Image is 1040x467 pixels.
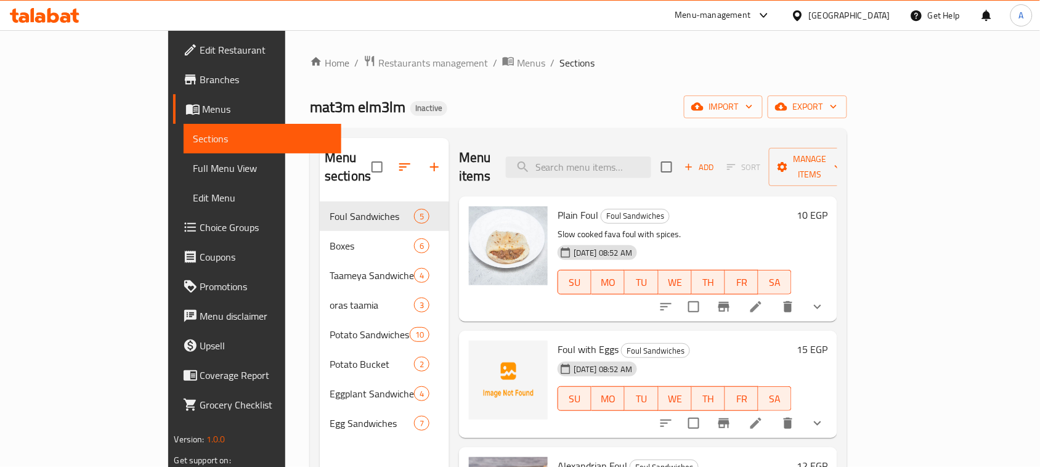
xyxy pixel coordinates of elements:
li: / [493,55,497,70]
button: SU [558,386,591,411]
h2: Menu sections [325,148,372,185]
span: Restaurants management [378,55,488,70]
span: [DATE] 08:52 AM [569,247,637,259]
div: items [414,209,429,224]
a: Menus [502,55,545,71]
span: Taameya Sandwiches [330,268,414,283]
input: search [506,156,651,178]
span: Promotions [200,279,332,294]
span: SA [763,390,787,408]
span: export [778,99,837,115]
p: Slow cooked fava foul with spices. [558,227,792,242]
div: items [414,298,429,312]
button: delete [773,408,803,438]
span: TU [630,390,653,408]
button: Branch-specific-item [709,408,739,438]
span: import [694,99,753,115]
div: Taameya Sandwiches4 [320,261,449,290]
span: 3 [415,299,429,311]
span: Select section [654,154,680,180]
span: 10 [410,329,429,341]
div: items [414,416,429,431]
span: Manage items [779,152,842,182]
a: Promotions [173,272,342,301]
h6: 15 EGP [797,341,827,358]
span: SA [763,274,787,291]
span: Foul with Eggs [558,340,619,359]
span: Eggplant Sandwiches [330,386,414,401]
span: WE [664,274,687,291]
span: FR [730,390,754,408]
button: export [768,95,847,118]
span: SU [563,274,587,291]
button: SA [758,270,792,294]
div: Boxes [330,238,414,253]
span: Potato Bucket [330,357,414,372]
span: Inactive [410,103,447,113]
span: oras taamia [330,298,414,312]
span: [DATE] 08:52 AM [569,363,637,375]
span: TH [697,390,720,408]
img: Foul with Eggs [469,341,548,420]
nav: breadcrumb [310,55,847,71]
img: Plain Foul [469,206,548,285]
div: items [414,238,429,253]
li: / [354,55,359,70]
a: Sections [184,124,342,153]
a: Edit Menu [184,183,342,213]
div: Eggplant Sandwiches4 [320,379,449,408]
svg: Show Choices [810,299,825,314]
a: Choice Groups [173,213,342,242]
span: 4 [415,388,429,400]
span: Menus [517,55,545,70]
button: sort-choices [651,408,681,438]
button: WE [659,270,692,294]
button: SU [558,270,591,294]
div: Foul Sandwiches [601,209,670,224]
span: Edit Menu [193,190,332,205]
button: TH [692,270,725,294]
button: show more [803,292,832,322]
button: MO [591,386,625,411]
span: Sort sections [390,152,420,182]
button: TU [625,270,658,294]
span: SU [563,390,587,408]
span: A [1019,9,1024,22]
a: Upsell [173,331,342,360]
span: Foul Sandwiches [601,209,669,223]
span: Sections [193,131,332,146]
svg: Show Choices [810,416,825,431]
span: Foul Sandwiches [330,209,414,224]
button: Manage items [769,148,851,186]
a: Restaurants management [364,55,488,71]
span: Egg Sandwiches [330,416,414,431]
span: Upsell [200,338,332,353]
span: Grocery Checklist [200,397,332,412]
span: MO [596,390,620,408]
button: TU [625,386,658,411]
a: Menu disclaimer [173,301,342,331]
span: Menu disclaimer [200,309,332,323]
span: TH [697,274,720,291]
span: 7 [415,418,429,429]
nav: Menu sections [320,197,449,443]
div: Boxes6 [320,231,449,261]
a: Coupons [173,242,342,272]
span: Edit Restaurant [200,43,332,57]
a: Branches [173,65,342,94]
div: items [414,386,429,401]
div: oras taamia3 [320,290,449,320]
a: Edit menu item [749,299,763,314]
button: TH [692,386,725,411]
span: Plain Foul [558,206,598,224]
a: Coverage Report [173,360,342,390]
span: Version: [174,431,205,447]
div: Inactive [410,101,447,116]
button: WE [659,386,692,411]
span: MO [596,274,620,291]
h6: 10 EGP [797,206,827,224]
a: Menus [173,94,342,124]
button: Add section [420,152,449,182]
